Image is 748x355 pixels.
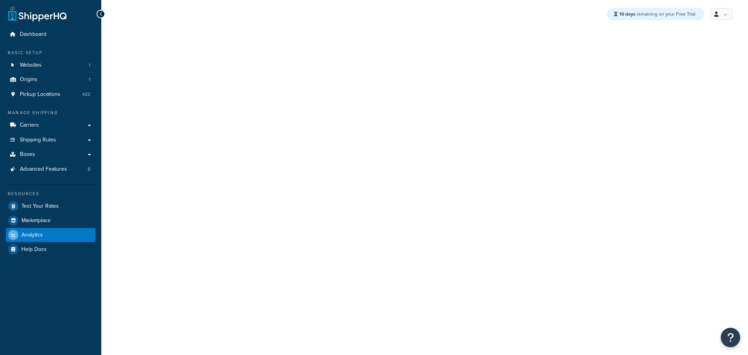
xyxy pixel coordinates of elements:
[82,91,90,98] span: 422
[89,76,90,83] span: 1
[6,242,95,256] a: Help Docs
[6,118,95,132] a: Carriers
[20,31,46,38] span: Dashboard
[6,49,95,56] div: Basic Setup
[6,191,95,197] div: Resources
[20,62,42,69] span: Websites
[21,203,59,210] span: Test Your Rates
[6,72,95,87] a: Origins1
[6,58,95,72] a: Websites1
[6,87,95,102] a: Pickup Locations422
[20,137,56,143] span: Shipping Rules
[6,162,95,177] li: Advanced Features
[6,162,95,177] a: Advanced Features8
[619,11,695,18] span: remaining on your Free Trial
[6,27,95,42] a: Dashboard
[6,214,95,228] a: Marketplace
[6,72,95,87] li: Origins
[20,166,67,173] span: Advanced Features
[6,199,95,213] a: Test Your Rates
[6,147,95,162] a: Boxes
[88,166,90,173] span: 8
[20,91,60,98] span: Pickup Locations
[619,11,635,18] strong: 10 days
[20,76,37,83] span: Origins
[21,232,43,238] span: Analytics
[20,122,39,129] span: Carriers
[21,246,47,253] span: Help Docs
[6,228,95,242] a: Analytics
[721,328,740,347] button: Open Resource Center
[89,62,90,69] span: 1
[6,87,95,102] li: Pickup Locations
[20,151,35,158] span: Boxes
[6,58,95,72] li: Websites
[21,217,51,224] span: Marketplace
[6,133,95,147] a: Shipping Rules
[6,110,95,116] div: Manage Shipping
